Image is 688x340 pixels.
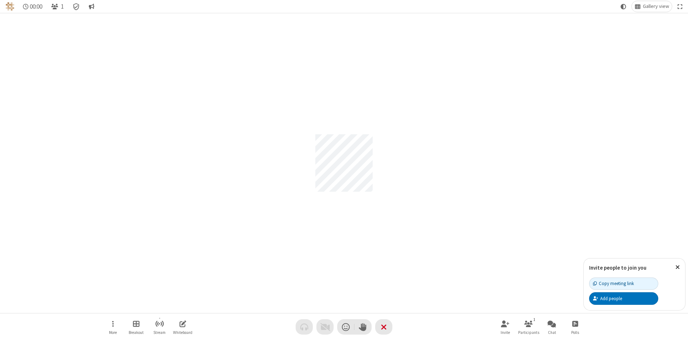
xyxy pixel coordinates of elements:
[172,317,193,337] button: Open shared whiteboard
[494,317,516,337] button: Invite participants (Alt+I)
[501,330,510,335] span: Invite
[30,3,42,10] span: 00:00
[518,317,539,337] button: Open participant list
[153,330,166,335] span: Stream
[61,3,64,10] span: 1
[173,330,192,335] span: Whiteboard
[589,278,658,290] button: Copy meeting link
[571,330,579,335] span: Polls
[109,330,117,335] span: More
[675,1,685,12] button: Fullscreen
[541,317,563,337] button: Open chat
[670,259,685,276] button: Close popover
[589,264,646,271] label: Invite people to join you
[589,292,658,304] button: Add people
[6,2,14,11] img: QA Selenium DO NOT DELETE OR CHANGE
[593,280,634,287] div: Copy meeting link
[375,319,392,335] button: End or leave meeting
[564,317,586,337] button: Open poll
[125,317,147,337] button: Manage Breakout Rooms
[618,1,629,12] button: Using system theme
[102,317,124,337] button: Open menu
[86,1,97,12] button: Conversation
[548,330,556,335] span: Chat
[354,319,372,335] button: Raise hand
[632,1,672,12] button: Change layout
[337,319,354,335] button: Send a reaction
[20,1,46,12] div: Timer
[296,319,313,335] button: Audio problem - check your Internet connection or call by phone
[129,330,144,335] span: Breakout
[531,316,537,323] div: 1
[316,319,334,335] button: Video
[70,1,83,12] div: Meeting details Encryption enabled
[48,1,67,12] button: Open participant list
[518,330,539,335] span: Participants
[643,4,669,9] span: Gallery view
[149,317,170,337] button: Start streaming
